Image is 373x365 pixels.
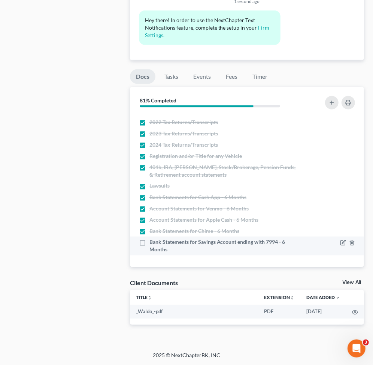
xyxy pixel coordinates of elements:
a: Tasks [158,69,184,84]
span: Account Statements for Venmo - 6 Months [149,205,249,212]
a: Extensionunfold_more [264,295,294,300]
span: 2023 Tax Returns/Transcripts [149,130,218,137]
span: Lawsuits [149,182,170,190]
span: Bank Statements for Cash App - 6 Months [149,194,246,201]
a: Docs [130,69,155,84]
iframe: Intercom live chat [348,339,366,357]
i: unfold_more [148,296,152,300]
td: _Waldo_-pdf [130,305,258,318]
i: unfold_more [290,296,294,300]
strong: 81% Completed [140,97,176,104]
span: 2022 Tax Returns/Transcripts [149,119,218,126]
td: PDF [258,305,300,318]
span: Hey there! In order to use the NextChapter Text Notifications feature, complete the setup in your [145,17,257,31]
span: Account Statements for Apple Cash - 6 Months [149,216,258,224]
span: Bank Statements for Chime - 6 Months [149,227,239,235]
span: Bank Statements for Savings Account ending with 7994 - 6 Months [149,239,299,254]
span: Registration and/or Title for any Vehicle [149,152,242,160]
a: Events [187,69,217,84]
span: 401k, IRA, [PERSON_NAME], Stock/Brokerage, Pension Funds, & Retirement account statements [149,164,299,179]
i: expand_more [336,296,340,300]
a: Timer [247,69,274,84]
a: Titleunfold_more [136,295,152,300]
span: 3 [363,339,369,345]
span: 2024 Tax Returns/Transcripts [149,141,218,149]
a: Date Added expand_more [306,295,340,300]
a: View All [342,280,361,285]
td: [DATE] [300,305,346,318]
div: Client Documents [130,279,178,287]
a: Fees [220,69,244,84]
